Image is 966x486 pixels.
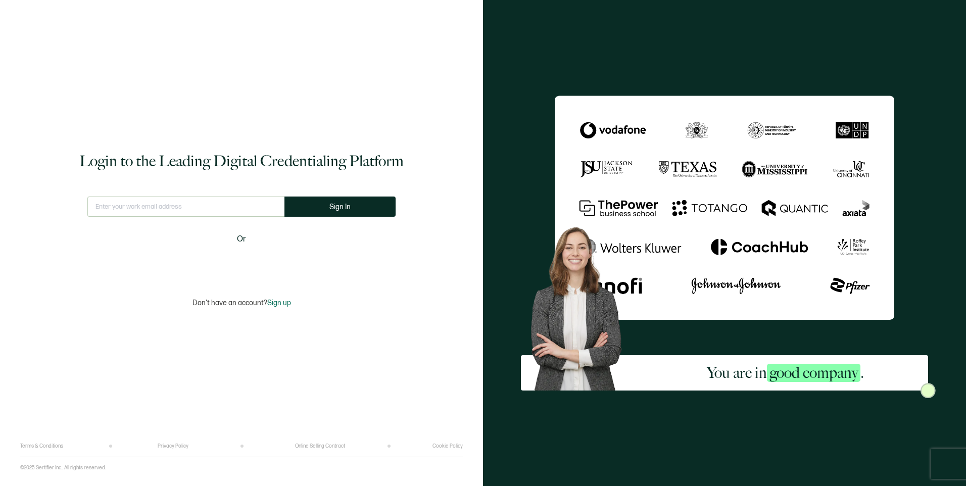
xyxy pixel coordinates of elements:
img: Sertifier Login - You are in <span class="strong-h">good company</span>. [555,95,894,319]
a: Cookie Policy [432,443,463,449]
span: Or [237,233,246,246]
input: Enter your work email address [87,197,284,217]
h1: Login to the Leading Digital Credentialing Platform [79,151,404,171]
button: Sign In [284,197,396,217]
h2: You are in . [707,363,864,383]
img: Sertifier Login - You are in <span class="strong-h">good company</span>. Hero [521,219,643,391]
span: good company [767,364,860,382]
a: Terms & Conditions [20,443,63,449]
span: Sign In [329,203,351,211]
a: Online Selling Contract [295,443,345,449]
p: ©2025 Sertifier Inc.. All rights reserved. [20,465,106,471]
iframe: [Googleでログイン]ボタン [178,252,305,274]
a: Privacy Policy [158,443,188,449]
p: Don't have an account? [192,299,291,307]
img: Sertifier Login [921,383,936,398]
span: Sign up [267,299,291,307]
